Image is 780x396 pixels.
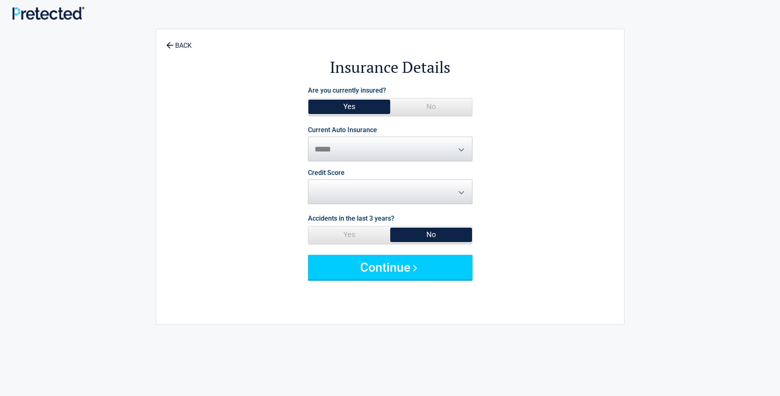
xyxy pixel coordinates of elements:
[308,127,377,133] label: Current Auto Insurance
[308,170,345,176] label: Credit Score
[12,7,84,20] img: Main Logo
[308,255,472,280] button: Continue
[308,85,386,96] label: Are you currently insured?
[308,226,390,243] span: Yes
[308,98,390,115] span: Yes
[308,213,394,224] label: Accidents in the last 3 years?
[164,35,193,49] a: BACK
[390,226,472,243] span: No
[201,57,579,78] h2: Insurance Details
[390,98,472,115] span: No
